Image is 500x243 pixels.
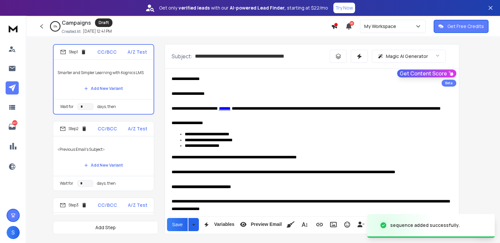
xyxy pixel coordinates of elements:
[386,53,428,60] p: Magic AI Generator
[53,44,154,115] li: Step1CC/BCCA/Z TestSmarter and Simpler Learning with Kognics LMSAdd New VariantWait fordays, then
[341,218,353,231] button: Emoticons
[7,226,20,239] button: S
[60,104,74,109] p: Wait for
[54,24,57,28] p: 0 %
[364,23,399,30] p: My Workspace
[200,218,236,231] button: Variables
[172,52,192,60] p: Subject:
[179,5,210,11] strong: verified leads
[349,21,354,26] span: 50
[441,80,456,87] div: Beta
[97,181,116,186] p: days, then
[95,18,112,27] div: Draft
[167,218,188,231] button: Save
[447,23,484,30] p: Get Free Credits
[60,126,87,132] div: Step 2
[12,120,17,125] p: 407
[128,125,147,132] p: A/Z Test
[313,218,326,231] button: Insert Link (Ctrl+K)
[97,49,117,55] p: CC/BCC
[97,104,116,109] p: days, then
[434,20,488,33] button: Get Free Credits
[230,5,286,11] strong: AI-powered Lead Finder,
[390,222,460,229] div: sequence added successfully.
[250,222,283,227] span: Preview Email
[237,218,283,231] button: Preview Email
[6,120,19,133] a: 407
[7,22,20,35] img: logo
[397,69,456,77] button: Get Content Score
[58,64,150,82] p: Smarter and Simpler Learning with Kognics LMS
[298,218,311,231] button: More Text
[335,5,353,11] p: Try Now
[57,140,150,159] p: <Previous Email's Subject>
[284,218,297,231] button: Clean HTML
[355,218,367,231] button: Insert Unsubscribe Link
[53,121,154,191] li: Step2CC/BCCA/Z Test<Previous Email's Subject>Add New VariantWait fordays, then
[79,159,128,172] button: Add New Variant
[128,202,147,208] p: A/Z Test
[159,5,328,11] p: Get only with our starting at $22/mo
[327,218,340,231] button: Insert Image (Ctrl+P)
[98,125,117,132] p: CC/BCC
[62,29,82,34] p: Created At:
[53,221,158,234] button: Add Step
[62,19,91,27] h1: Campaigns
[83,29,112,34] p: [DATE] 12:41 PM
[372,50,446,63] button: Magic AI Generator
[60,202,87,208] div: Step 3
[213,222,236,227] span: Variables
[333,3,355,13] button: Try Now
[98,202,117,208] p: CC/BCC
[60,49,86,55] div: Step 1
[128,49,147,55] p: A/Z Test
[79,82,128,95] button: Add New Variant
[60,181,73,186] p: Wait for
